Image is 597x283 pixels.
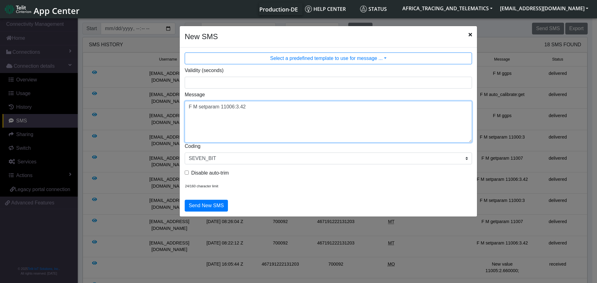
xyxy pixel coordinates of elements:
button: [EMAIL_ADDRESS][DOMAIN_NAME] [496,3,592,14]
span: Production-DE [259,6,298,13]
span: Close [469,31,472,39]
h4: New SMS [185,31,218,42]
a: Your current platform instance [259,3,298,15]
img: logo-telit-cinterion-gw-new.png [5,4,31,14]
img: knowledge.svg [305,6,312,12]
img: status.svg [360,6,367,12]
label: Disable auto-trim [191,169,229,177]
span: App Center [34,5,80,16]
button: AFRICA_TRACING_AND_TELEMATICS [399,3,496,14]
label: Validity (seconds) [185,67,224,74]
span: Status [360,6,387,12]
button: Select a predefined template to use for message ... [185,52,472,64]
span: 24/160 character limit [185,184,218,188]
button: Send New SMS [185,200,228,212]
label: Message [185,91,205,98]
span: Help center [305,6,346,12]
label: Coding [185,143,201,150]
